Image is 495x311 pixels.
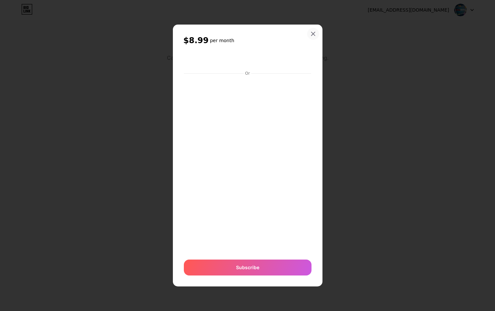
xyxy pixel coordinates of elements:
[236,264,259,271] span: Subscribe
[184,35,209,46] span: $8.99
[244,71,251,76] div: Or
[183,77,313,253] iframe: Secure payment input frame
[210,37,234,44] h6: per month
[184,53,311,69] iframe: Secure payment button frame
